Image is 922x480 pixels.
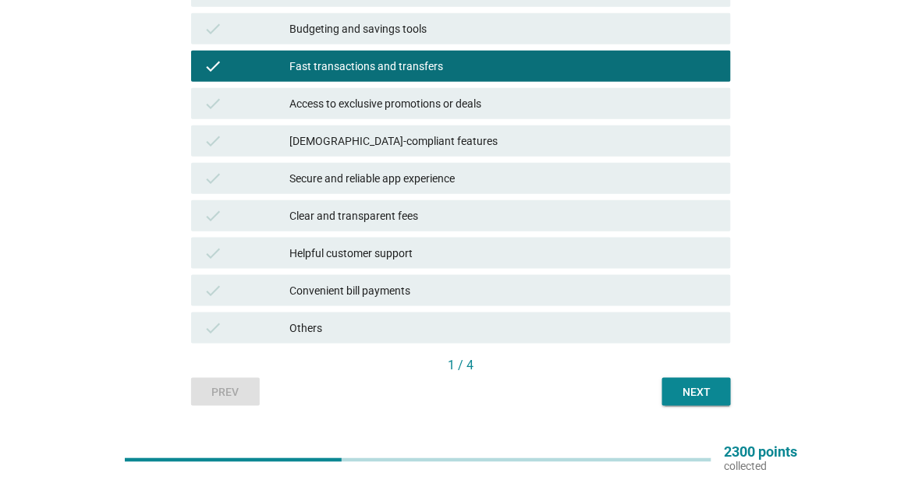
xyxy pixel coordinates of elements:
i: check [204,244,222,263]
div: Helpful customer support [289,244,718,263]
div: Fast transactions and transfers [289,57,718,76]
i: check [204,132,222,150]
div: Budgeting and savings tools [289,19,718,38]
div: Clear and transparent fees [289,206,718,225]
p: collected [724,460,797,474]
div: 1 / 4 [191,356,731,375]
i: check [204,57,222,76]
button: Next [662,378,731,406]
i: check [204,206,222,225]
div: Access to exclusive promotions or deals [289,94,718,113]
p: 2300 points [724,446,797,460]
div: [DEMOGRAPHIC_DATA]-compliant features [289,132,718,150]
i: check [204,94,222,113]
div: Convenient bill payments [289,281,718,300]
i: check [204,319,222,337]
i: check [204,19,222,38]
div: Next [675,384,718,401]
div: Others [289,319,718,337]
div: Secure and reliable app experience [289,169,718,188]
i: check [204,169,222,188]
i: check [204,281,222,300]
